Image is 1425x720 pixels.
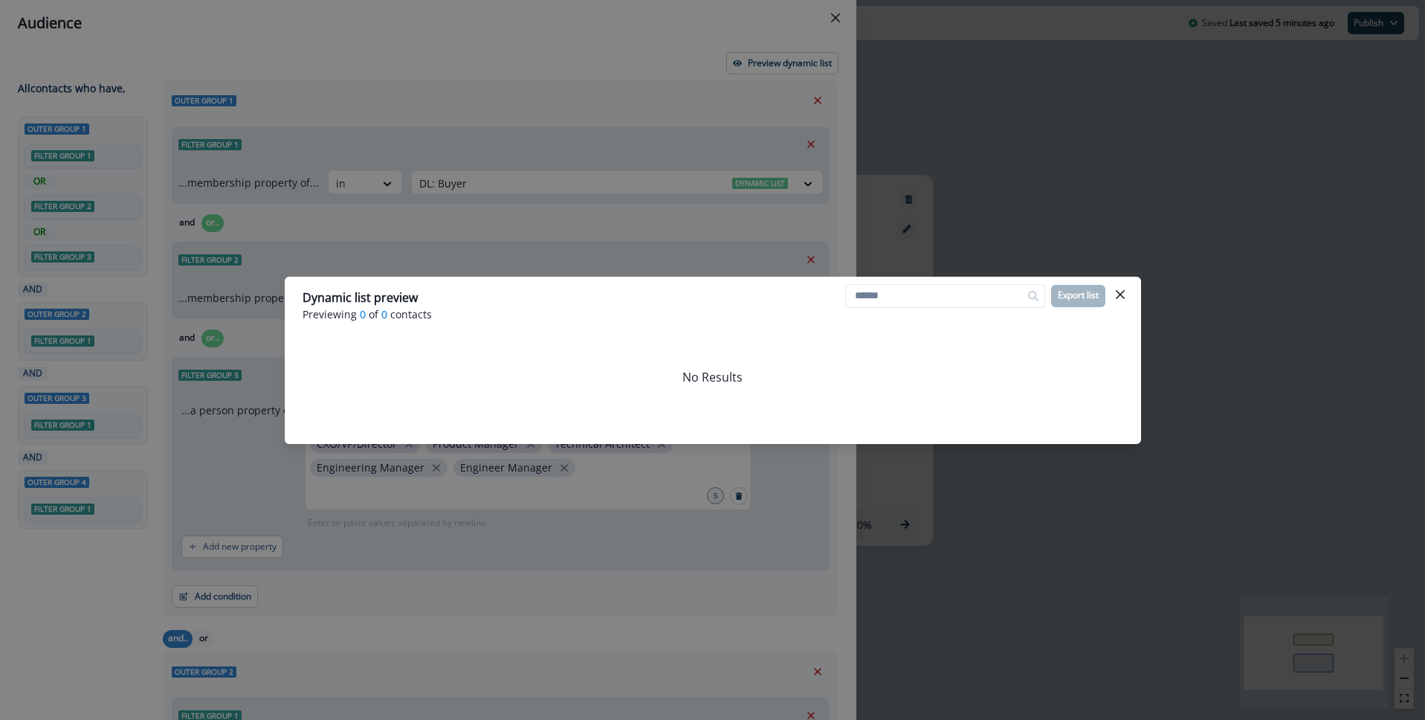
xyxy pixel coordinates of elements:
p: No Results [682,368,743,386]
button: Export list [1051,285,1105,307]
span: 0 [381,306,387,322]
p: Dynamic list preview [303,289,418,306]
p: Export list [1058,290,1099,300]
span: 0 [360,306,366,322]
p: Previewing of contacts [303,306,1123,322]
button: Close [1108,283,1132,306]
